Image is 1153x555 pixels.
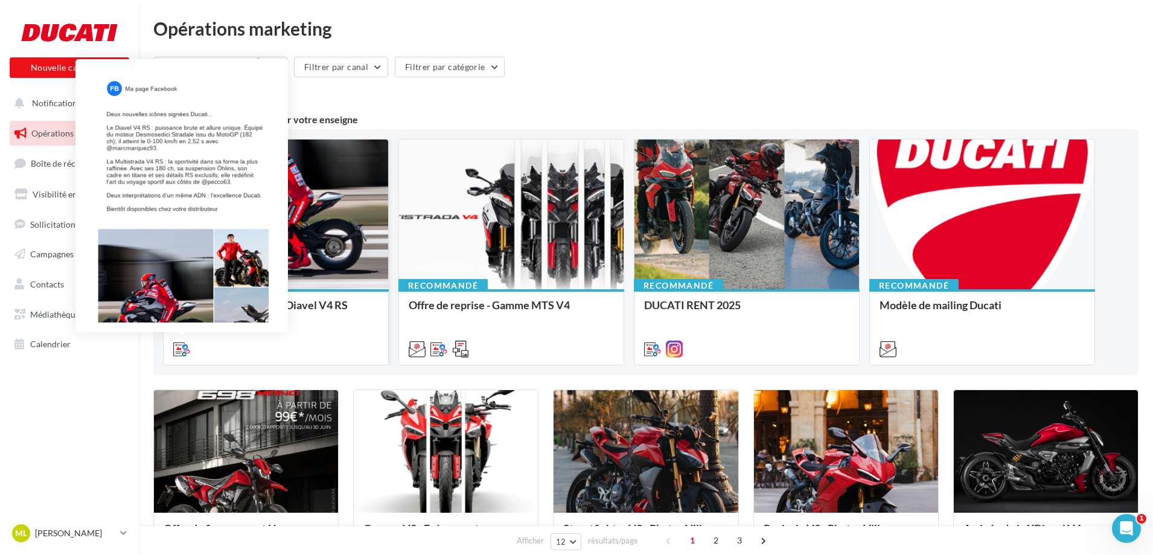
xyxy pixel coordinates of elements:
[517,535,544,547] span: Afficher
[363,522,528,547] div: Gamme V2 - Evènement en concession
[963,522,1128,547] div: Arrivée de la XDiavel V4 en concession
[7,212,132,237] a: Sollicitation d'avis
[153,115,1139,124] div: 4 opérations recommandées par votre enseigne
[115,159,124,169] div: 6
[33,189,97,199] span: Visibilité en ligne
[7,182,132,207] a: Visibilité en ligne
[7,272,132,297] a: Contacts
[706,531,726,550] span: 2
[31,158,100,168] span: Boîte de réception
[153,19,1139,37] div: Opérations marketing
[409,299,614,323] div: Offre de reprise - Gamme MTS V4
[7,150,132,176] a: Boîte de réception6
[644,299,849,323] div: DUCATI RENT 2025
[10,57,129,78] button: Nouvelle campagne
[880,299,1085,323] div: Modèle de mailing Ducati
[1112,514,1141,543] iframe: Intercom live chat
[7,332,132,357] a: Calendrier
[764,522,928,547] div: Panigale V2 - Photos Ville
[556,537,566,547] span: 12
[294,57,388,77] button: Filtrer par canal
[7,91,127,116] button: Notifications
[30,309,80,319] span: Médiathèque
[7,121,132,146] a: Opérations
[173,299,378,323] div: DWP 26 - MTS V4 RS & Diavel V4 RS
[153,87,221,100] div: 37
[32,98,81,108] span: Notifications
[398,279,488,292] div: Recommandé
[683,531,702,550] span: 1
[634,279,723,292] div: Recommandé
[7,242,132,267] a: Campagnes
[30,339,71,349] span: Calendrier
[10,522,129,545] a: ML [PERSON_NAME]
[869,279,959,292] div: Recommandé
[169,89,221,100] div: opérations
[1137,514,1146,524] span: 1
[31,128,74,138] span: Opérations
[15,527,27,539] span: ML
[30,249,74,259] span: Campagnes
[395,57,505,77] button: Filtrer par catégorie
[551,533,581,550] button: 12
[164,522,328,547] div: Offre de financement Hypermotard 698 Mono
[730,531,749,550] span: 3
[7,302,132,327] a: Médiathèque
[30,219,98,229] span: Sollicitation d'avis
[563,522,728,547] div: Streetfighter V2 - Photos Ville
[588,535,638,547] span: résultats/page
[30,279,64,289] span: Contacts
[35,527,115,539] p: [PERSON_NAME]
[163,279,252,292] div: Recommandé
